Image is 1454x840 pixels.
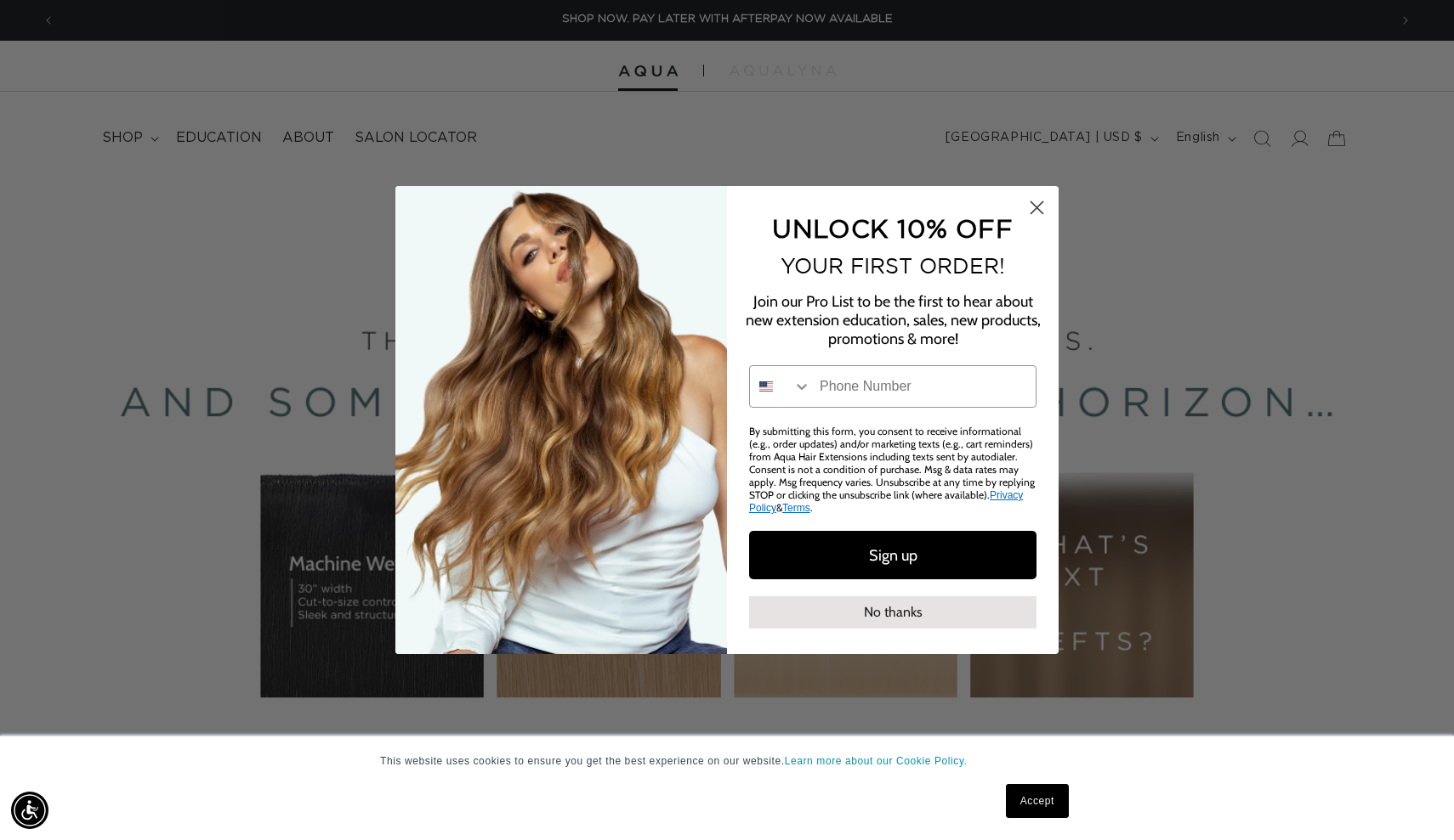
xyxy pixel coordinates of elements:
[785,755,968,767] a: Learn more about our Cookie Policy.
[746,292,1041,348] span: Join our Pro List to be the first to hear about new extension education, sales, new products, pro...
[1022,193,1052,223] button: Close dialog
[772,214,1013,242] span: UNLOCK 10% OFF
[811,366,1036,407] input: Phone Number
[759,380,773,393] img: United States
[380,753,1074,769] p: This website uses cookies to ensure you get the best experience on our website.
[749,425,1037,514] p: By submitting this form, you consent to receive informational (e.g., order updates) and/or market...
[749,489,1023,514] a: Privacy Policy
[395,186,727,654] img: c32608a3-3715-491a-9676-2ea8b463c88f.png
[782,502,810,514] a: Terms
[1006,784,1069,818] a: Accept
[1369,758,1454,840] iframe: Chat Widget
[750,366,811,407] button: Search Countries
[781,254,1005,278] span: YOUR FIRST ORDER!
[11,792,48,829] div: Accessibility Menu
[749,531,1037,579] button: Sign up
[749,596,1037,629] button: No thanks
